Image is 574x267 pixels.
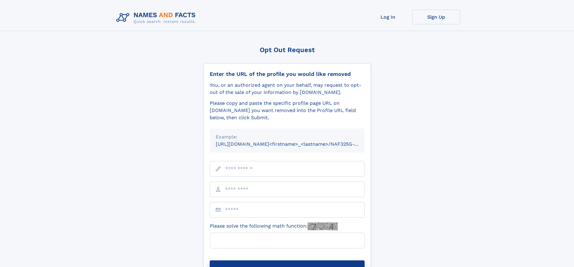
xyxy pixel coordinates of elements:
[216,141,376,147] small: [URL][DOMAIN_NAME]<firstname>_<lastname>/NAF325G-xxxxxxxx
[210,222,338,230] label: Please solve the following math function:
[364,10,412,24] a: Log In
[210,82,365,96] div: You, or an authorized agent on your behalf, may request to opt-out of the sale of your informatio...
[412,10,460,24] a: Sign Up
[210,100,365,121] div: Please copy and paste the specific profile page URL on [DOMAIN_NAME] you want removed into the Pr...
[216,133,359,141] div: Example:
[203,46,371,54] div: Opt Out Request
[114,10,201,26] img: Logo Names and Facts
[210,71,365,77] div: Enter the URL of the profile you would like removed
